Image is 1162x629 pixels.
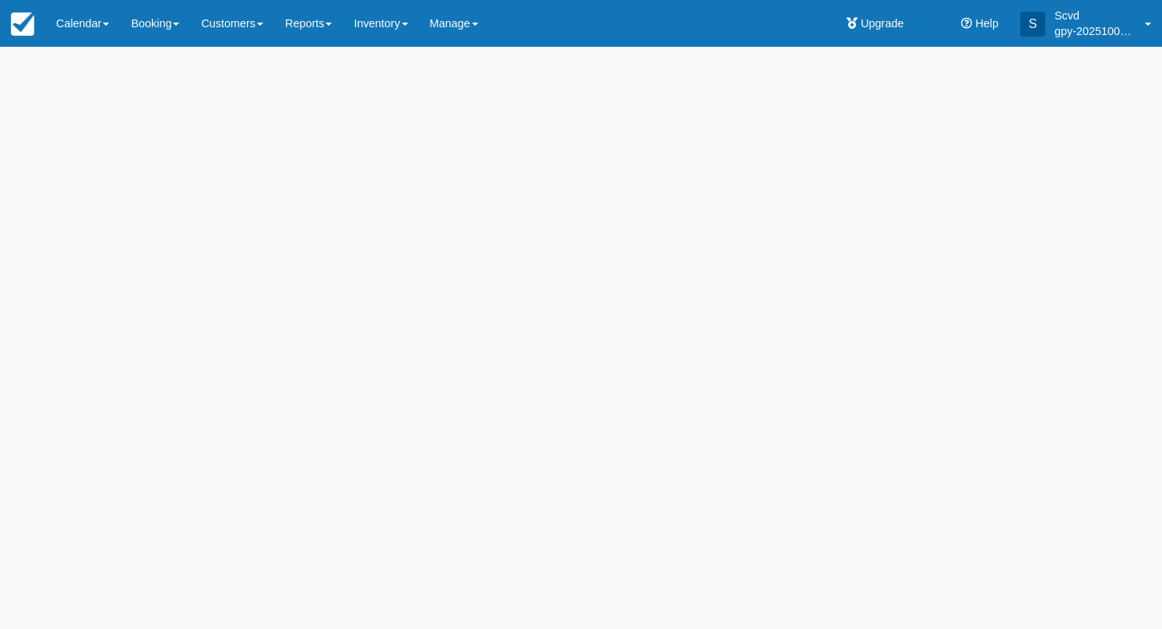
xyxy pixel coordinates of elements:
span: Upgrade [861,17,903,30]
span: Help [975,17,998,30]
i: Help [961,18,972,29]
p: Scvd [1055,8,1136,23]
div: S [1020,12,1045,37]
img: checkfront-main-nav-mini-logo.png [11,12,34,36]
p: gpy-20251009t0910 [1055,23,1136,39]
